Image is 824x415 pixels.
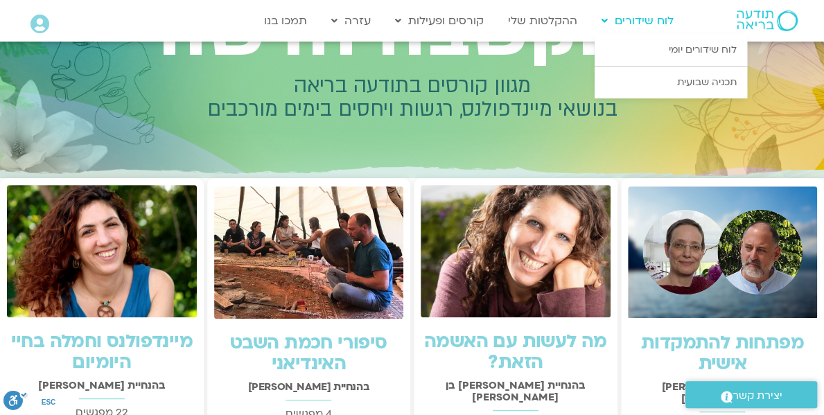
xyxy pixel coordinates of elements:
[685,381,817,408] a: יצירת קשר
[11,329,193,375] a: מיינדפולנס וחמלה בחיי היומיום
[141,74,684,121] h2: מגוון קורסים בתודעה בריאה בנושאי מיינדפולנס, רגשות ויחסים בימים מורכבים
[628,381,818,405] h2: בהנחיית [PERSON_NAME] [PERSON_NAME]
[214,381,404,393] h2: בהנחיית [PERSON_NAME]
[257,8,314,34] a: תמכו בנו
[421,380,611,403] h2: בהנחיית [PERSON_NAME] בן [PERSON_NAME]
[733,387,782,405] span: יצירת קשר
[501,8,584,34] a: ההקלטות שלי
[424,329,607,375] a: מה לעשות עם האשמה הזאת?
[7,380,197,391] h2: בהנחיית [PERSON_NAME]
[641,330,804,376] a: מפתחות להתמקדות אישית
[595,8,681,34] a: לוח שידורים
[230,330,387,376] a: סיפורי חכמת השבט האינדיאני
[595,67,747,98] a: תכניה שבועית
[388,8,491,34] a: קורסים ופעילות
[324,8,378,34] a: עזרה
[737,10,798,31] img: תודעה בריאה
[595,34,747,66] a: לוח שידורים יומי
